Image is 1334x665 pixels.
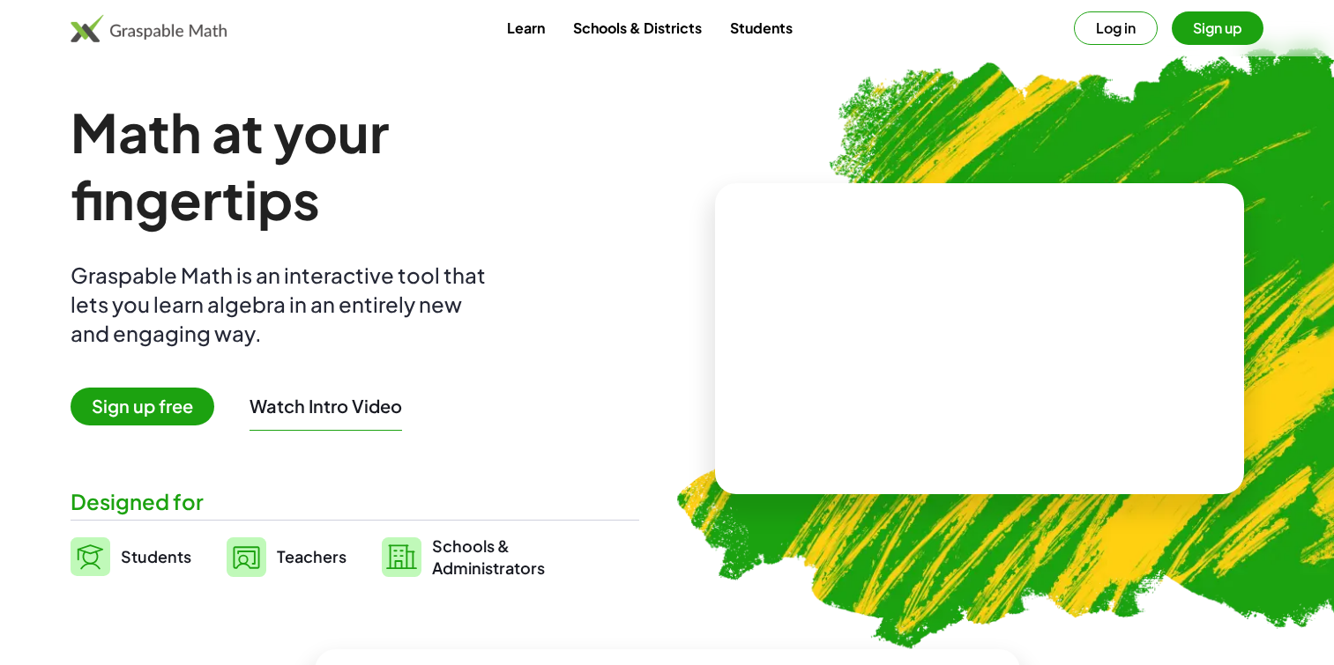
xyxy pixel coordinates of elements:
[847,273,1112,405] video: What is this? This is dynamic math notation. Dynamic math notation plays a central role in how Gr...
[227,537,266,577] img: svg%3e
[71,261,494,348] div: Graspable Math is an interactive tool that lets you learn algebra in an entirely new and engaging...
[71,535,191,579] a: Students
[71,99,631,233] h1: Math at your fingertips
[493,11,559,44] a: Learn
[121,546,191,566] span: Students
[71,537,110,576] img: svg%3e
[227,535,347,579] a: Teachers
[1074,11,1158,45] button: Log in
[1172,11,1263,45] button: Sign up
[71,388,214,425] span: Sign up free
[382,537,421,577] img: svg%3e
[382,535,545,579] a: Schools &Administrators
[277,546,347,566] span: Teachers
[432,535,545,579] span: Schools & Administrators
[716,11,807,44] a: Students
[71,487,639,516] div: Designed for
[250,395,402,417] button: Watch Intro Video
[559,11,716,44] a: Schools & Districts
